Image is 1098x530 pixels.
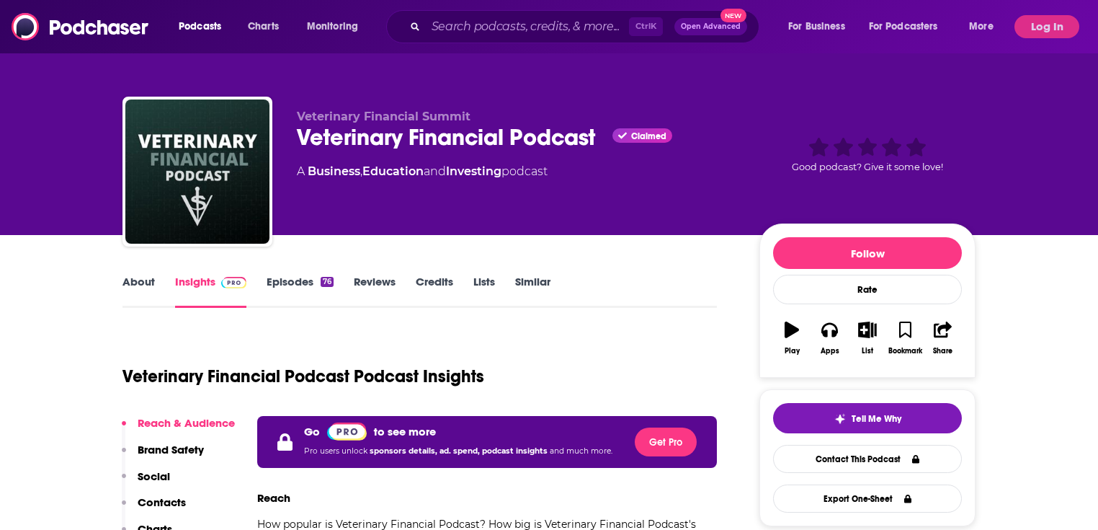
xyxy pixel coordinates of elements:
[138,443,204,456] p: Brand Safety
[122,495,186,522] button: Contacts
[400,10,773,43] div: Search podcasts, credits, & more...
[681,23,741,30] span: Open Advanced
[179,17,221,37] span: Podcasts
[370,446,550,456] span: sponsors details, ad. spend, podcast insights
[631,133,666,140] span: Claimed
[720,9,746,22] span: New
[773,237,962,269] button: Follow
[125,100,269,244] img: Veterinary Financial Podcast
[969,17,994,37] span: More
[308,164,360,178] a: Business
[416,275,453,308] a: Credits
[869,17,938,37] span: For Podcasters
[297,163,548,180] div: A podcast
[304,441,612,462] p: Pro users unlock and much more.
[327,423,367,441] img: Podchaser Pro
[138,416,235,430] p: Reach & Audience
[1014,15,1079,38] button: Log In
[138,469,170,483] p: Social
[122,443,204,469] button: Brand Safety
[860,15,959,38] button: open menu
[424,164,446,178] span: and
[792,162,943,172] span: Good podcast? Give it some love!
[759,110,976,199] div: Good podcast? Give it some love!
[446,164,501,178] a: Investing
[354,275,396,308] a: Reviews
[852,413,901,425] span: Tell Me Why
[629,17,663,36] span: Ctrl K
[360,164,362,178] span: ,
[821,347,839,355] div: Apps
[788,17,845,37] span: For Business
[304,425,320,438] p: Go
[238,15,287,38] a: Charts
[959,15,1012,38] button: open menu
[773,403,962,433] button: tell me why sparkleTell Me Why
[307,17,358,37] span: Monitoring
[886,312,924,364] button: Bookmark
[362,164,424,178] a: Education
[12,13,150,40] img: Podchaser - Follow, Share and Rate Podcasts
[834,413,846,425] img: tell me why sparkle
[515,275,550,308] a: Similar
[374,425,436,438] p: to see more
[122,416,235,443] button: Reach & Audience
[773,312,811,364] button: Play
[122,469,170,496] button: Social
[221,277,246,288] img: Podchaser Pro
[849,312,886,364] button: List
[888,347,922,355] div: Bookmark
[862,347,873,355] div: List
[138,495,186,509] p: Contacts
[169,15,240,38] button: open menu
[778,15,863,38] button: open menu
[297,15,377,38] button: open menu
[175,275,246,308] a: InsightsPodchaser Pro
[773,485,962,513] button: Export One-Sheet
[321,277,334,287] div: 76
[924,312,962,364] button: Share
[811,312,848,364] button: Apps
[327,422,367,441] a: Pro website
[773,445,962,473] a: Contact This Podcast
[773,275,962,304] div: Rate
[297,110,470,123] span: Veterinary Financial Summit
[122,366,484,387] h1: Veterinary Financial Podcast Podcast Insights
[674,18,747,35] button: Open AdvancedNew
[257,491,290,505] h3: Reach
[785,347,800,355] div: Play
[267,275,334,308] a: Episodes76
[426,15,629,38] input: Search podcasts, credits, & more...
[122,275,155,308] a: About
[933,347,952,355] div: Share
[473,275,495,308] a: Lists
[635,428,697,456] button: Get Pro
[248,17,279,37] span: Charts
